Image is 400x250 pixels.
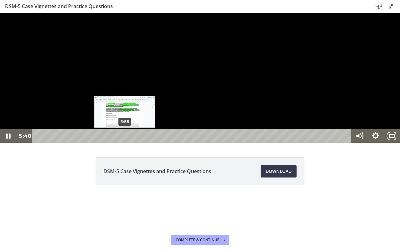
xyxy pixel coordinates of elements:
[261,165,297,177] a: Download
[266,167,292,175] span: Download
[5,2,362,10] h3: DSM-5 Case Vignettes and Practice Questions
[171,235,229,245] button: Complete & continue
[351,116,367,130] button: Mute
[367,116,384,130] button: Show settings menu
[384,116,400,130] button: Unfullscreen
[103,167,211,175] span: DSM-5 Case Vignettes and Practice Questions
[176,237,219,242] span: Complete & continue
[38,116,347,130] div: Playbar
